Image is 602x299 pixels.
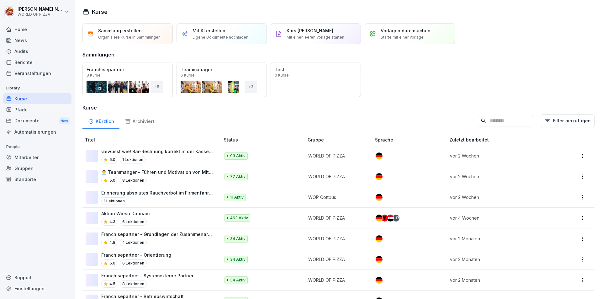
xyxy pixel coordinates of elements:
div: Dokumente [3,115,71,127]
p: Franchisepartner - Systemexterne Partner [101,272,193,279]
p: Titel [85,136,221,143]
p: [PERSON_NAME] Natusch [18,7,63,12]
a: Teammanager6 Kurse+3 [177,62,267,97]
h1: Kurse [92,8,108,16]
a: DokumenteNew [3,115,71,127]
p: Kurs [PERSON_NAME] [287,27,333,34]
p: Gruppe [308,136,372,143]
p: Mit einer leeren Vorlage starten [287,35,344,40]
p: 👨‍💼 Teammanger - Führen und Motivation von Mitarbeitern [101,169,214,175]
a: News [3,35,71,46]
p: vor 2 Monaten [450,277,550,283]
p: Sammlung erstellen [98,27,142,34]
p: vor 2 Monaten [450,235,550,242]
div: + 3 [245,81,257,93]
p: vor 2 Wochen [450,173,550,180]
p: 4.3 [109,219,115,225]
p: Zuletzt bearbeitet [449,136,557,143]
a: Gruppen [3,163,71,174]
p: 93 Aktiv [230,153,246,159]
img: de.svg [376,194,383,201]
p: Test [275,66,357,73]
p: 8 Kurse [87,73,101,77]
p: vor 4 Wochen [450,215,550,221]
p: Franchisepartner [87,66,169,73]
p: 4 Lektionen [120,239,147,246]
a: Pfade [3,104,71,115]
p: Erinnerung absolutes Rauchverbot im Firmenfahrzeug [101,190,214,196]
p: 463 Aktiv [230,215,248,221]
p: Starte mit einer Vorlage [381,35,424,40]
p: Gewusst wie! Bar-Rechnung korrekt in der Kasse verbuchen. [101,148,214,155]
a: Automatisierungen [3,126,71,137]
div: Home [3,24,71,35]
p: 1 Lektionen [101,197,127,205]
p: 8 Lektionen [120,177,147,184]
p: WOP Cottbus [308,194,365,200]
p: Mit KI erstellen [193,27,225,34]
p: 11 Aktiv [230,195,244,200]
p: vor 2 Monaten [450,256,550,263]
p: 34 Aktiv [230,257,246,262]
p: 4.5 [109,281,115,287]
p: 6 Lektionen [120,218,147,226]
a: Berichte [3,57,71,68]
a: Standorte [3,174,71,185]
img: eg.svg [387,215,394,222]
p: 4.8 [109,240,115,245]
a: Einstellungen [3,283,71,294]
p: 5.0 [109,178,115,183]
p: 5.0 [109,260,115,266]
img: de.svg [376,215,383,222]
a: Mitarbeiter [3,152,71,163]
div: Support [3,272,71,283]
p: Status [224,136,305,143]
p: 5.0 [109,157,115,163]
img: de.svg [376,277,383,284]
p: 8 Lektionen [120,280,147,288]
p: vor 2 Wochen [450,152,550,159]
p: 6 Kurse [181,73,195,77]
button: Filter hinzufügen [541,115,594,127]
div: Archiviert [119,113,160,129]
p: WORLD OF PIZZA [18,12,63,17]
p: Eigene Dokumente hochladen [193,35,248,40]
a: Test0 Kurse [271,62,361,97]
img: de.svg [376,152,383,159]
p: Franchisepartner - Orientierung [101,252,171,258]
div: + 5 [150,81,163,93]
p: 34 Aktiv [230,277,246,283]
p: 34 Aktiv [230,236,246,242]
p: 77 Aktiv [230,174,246,179]
a: Veranstaltungen [3,68,71,79]
img: de.svg [376,256,383,263]
p: WORLD OF PIZZA [308,235,365,242]
p: WORLD OF PIZZA [308,152,365,159]
p: 0 Kurse [275,73,289,77]
a: Kürzlich [82,113,119,129]
p: Library [3,83,71,93]
h3: Kurse [82,104,594,111]
p: Vorlagen durchsuchen [381,27,430,34]
a: Kurse [3,93,71,104]
img: de.svg [376,235,383,242]
p: WORLD OF PIZZA [308,277,365,283]
p: Organisiere Kurse in Sammlungen [98,35,161,40]
div: + 17 [393,215,399,222]
img: al.svg [381,215,388,222]
p: vor 2 Wochen [450,194,550,200]
div: New [59,117,70,125]
p: 1 Lektionen [120,156,146,163]
p: People [3,142,71,152]
p: Teammanager [181,66,263,73]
